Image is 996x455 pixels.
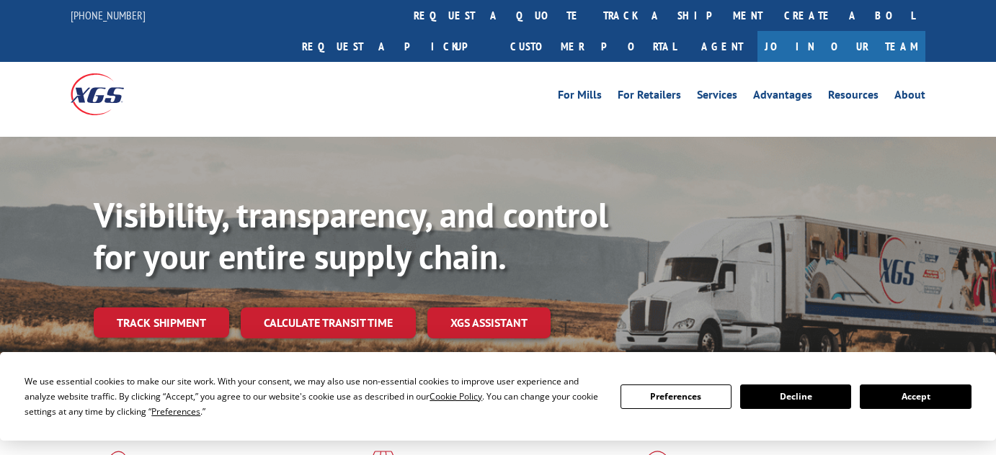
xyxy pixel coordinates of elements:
[687,31,757,62] a: Agent
[697,89,737,105] a: Services
[94,192,608,279] b: Visibility, transparency, and control for your entire supply chain.
[427,307,551,338] a: XGS ASSISTANT
[618,89,681,105] a: For Retailers
[828,89,879,105] a: Resources
[291,31,499,62] a: Request a pickup
[894,89,925,105] a: About
[621,384,732,409] button: Preferences
[757,31,925,62] a: Join Our Team
[71,8,146,22] a: [PHONE_NUMBER]
[25,374,603,419] div: We use essential cookies to make our site work. With your consent, we may also use non-essential ...
[860,384,971,409] button: Accept
[94,307,229,338] a: Track shipment
[241,307,416,338] a: Calculate transit time
[151,405,200,418] span: Preferences
[558,89,602,105] a: For Mills
[740,384,851,409] button: Decline
[753,89,812,105] a: Advantages
[499,31,687,62] a: Customer Portal
[430,390,482,402] span: Cookie Policy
